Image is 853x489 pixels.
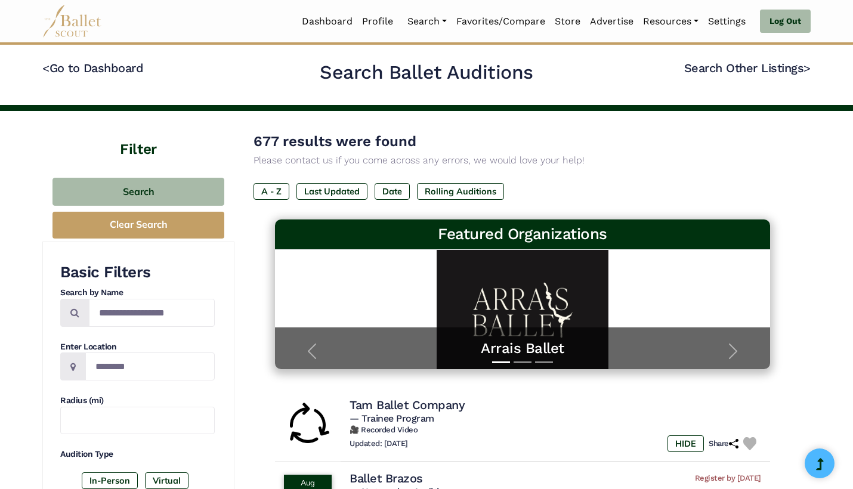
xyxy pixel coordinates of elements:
[695,473,761,484] span: Register by [DATE]
[60,448,215,460] h4: Audition Type
[42,111,234,160] h4: Filter
[320,60,533,85] h2: Search Ballet Auditions
[452,9,550,34] a: Favorites/Compare
[514,355,531,369] button: Slide 2
[492,355,510,369] button: Slide 1
[803,60,811,75] code: >
[60,262,215,283] h3: Basic Filters
[760,10,811,33] a: Log Out
[667,435,704,452] label: HIDE
[350,471,423,486] h4: Ballet Brazos
[60,395,215,407] h4: Radius (mi)
[82,472,138,489] label: In-Person
[89,299,215,327] input: Search by names...
[375,183,410,200] label: Date
[52,178,224,206] button: Search
[550,9,585,34] a: Store
[85,352,215,380] input: Location
[254,133,416,150] span: 677 results were found
[350,413,434,424] span: — Trainee Program
[287,339,758,358] a: Arrais Ballet
[42,61,143,75] a: <Go to Dashboard
[709,439,738,449] h6: Share
[703,9,750,34] a: Settings
[254,153,792,168] p: Please contact us if you come across any errors, we would love your help!
[287,262,758,280] h5: Arrais Ballet
[60,341,215,353] h4: Enter Location
[284,475,332,489] div: Aug
[638,9,703,34] a: Resources
[287,262,758,357] a: Arrais BalletTrain with World-Class Faculty at Arrais Ballet Summer Intensive! This summer, eleva...
[350,439,408,449] h6: Updated: [DATE]
[145,472,188,489] label: Virtual
[684,61,811,75] a: Search Other Listings>
[417,183,504,200] label: Rolling Auditions
[254,183,289,200] label: A - Z
[60,287,215,299] h4: Search by Name
[52,212,224,239] button: Clear Search
[535,355,553,369] button: Slide 3
[403,9,452,34] a: Search
[357,9,398,34] a: Profile
[285,224,761,244] h3: Featured Organizations
[585,9,638,34] a: Advertise
[297,9,357,34] a: Dashboard
[350,397,465,413] h4: Tam Ballet Company
[350,425,761,435] h6: 🎥 Recorded Video
[296,183,367,200] label: Last Updated
[42,60,50,75] code: <
[284,401,332,449] img: Rolling Audition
